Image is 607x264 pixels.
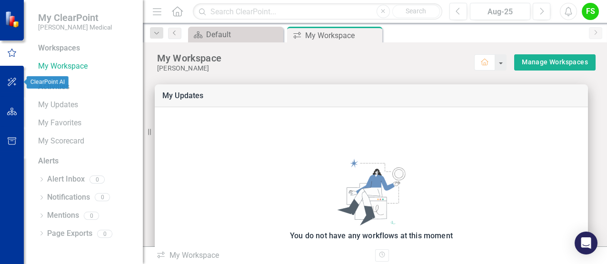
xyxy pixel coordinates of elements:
div: Workspaces [38,43,80,54]
div: Updates assigned to you will appear here. [159,244,583,256]
a: My Workspace [38,61,133,72]
div: 0 [84,212,99,220]
div: Activities [38,81,133,92]
input: Search ClearPoint... [193,3,442,20]
span: Search [406,7,426,15]
div: My Workspace [305,30,380,41]
button: Aug-25 [470,3,531,20]
a: Page Exports [47,228,92,239]
div: My Workspace [156,250,368,261]
a: My Scorecard [38,136,133,147]
a: My Updates [162,91,204,100]
div: split button [514,54,596,71]
a: My Favorites [38,118,133,129]
button: FS [582,3,599,20]
div: Open Intercom Messenger [575,232,597,254]
a: Notifications [47,192,90,203]
button: Manage Workspaces [514,54,596,71]
span: My ClearPoint [38,12,112,23]
a: My Updates [38,100,133,111]
div: 0 [90,175,105,183]
div: 0 [95,193,110,202]
div: Aug-25 [473,6,527,18]
a: Alert Inbox [47,174,85,185]
div: Default [206,29,281,41]
div: [PERSON_NAME] [157,64,474,72]
div: You do not have any workflows at this moment [159,229,583,243]
button: Search [392,5,440,18]
div: Alerts [38,156,133,167]
div: ClearPoint AI [27,76,69,89]
a: Mentions [47,210,79,221]
small: [PERSON_NAME] Medical [38,23,112,31]
a: Default [190,29,281,41]
a: Manage Workspaces [522,56,588,68]
img: ClearPoint Strategy [5,10,22,28]
div: My Workspace [157,52,474,64]
div: 0 [97,230,112,238]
